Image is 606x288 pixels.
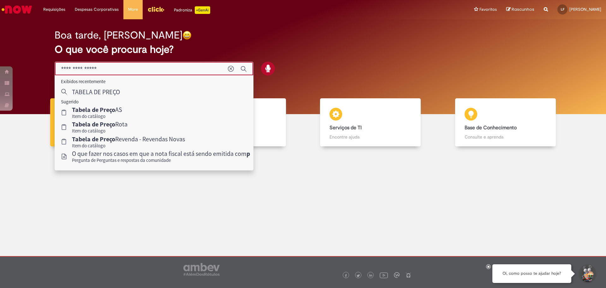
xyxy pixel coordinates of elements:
p: Encontre ajuda [330,134,411,140]
span: More [128,6,138,13]
b: Base de Conhecimento [465,125,517,131]
span: Favoritos [479,6,497,13]
b: Serviços de TI [330,125,362,131]
span: Rascunhos [512,6,534,12]
span: LF [561,7,564,11]
a: Serviços de TI Encontre ajuda [303,98,438,147]
img: logo_footer_ambev_rotulo_gray.png [183,263,220,276]
img: logo_footer_youtube.png [380,271,388,279]
img: click_logo_yellow_360x200.png [147,4,164,14]
img: logo_footer_naosei.png [406,272,411,278]
img: logo_footer_facebook.png [344,274,348,277]
a: Base de Conhecimento Consulte e aprenda [438,98,573,147]
button: Iniciar Conversa de Suporte [578,264,597,283]
p: +GenAi [195,6,210,14]
div: Padroniza [174,6,210,14]
img: logo_footer_twitter.png [357,274,360,277]
h2: O que você procura hoje? [55,44,552,55]
span: [PERSON_NAME] [569,7,601,12]
p: Consulte e aprenda [465,134,546,140]
span: Requisições [43,6,65,13]
a: Tirar dúvidas Tirar dúvidas com Lupi Assist e Gen Ai [33,98,168,147]
h2: Boa tarde, [PERSON_NAME] [55,30,182,41]
img: logo_footer_workplace.png [394,272,400,278]
a: Rascunhos [506,7,534,13]
img: happy-face.png [182,31,192,40]
img: logo_footer_linkedin.png [369,274,372,278]
div: Oi, como posso te ajudar hoje? [492,264,571,283]
img: ServiceNow [1,3,33,16]
span: Despesas Corporativas [75,6,119,13]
